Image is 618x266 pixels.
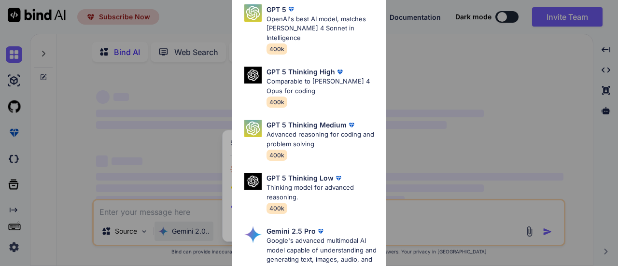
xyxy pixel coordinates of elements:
[244,173,262,190] img: Pick Models
[335,67,345,77] img: premium
[267,4,286,14] p: GPT 5
[267,120,347,130] p: GPT 5 Thinking Medium
[347,120,356,130] img: premium
[267,150,287,161] span: 400k
[267,130,379,149] p: Advanced reasoning for coding and problem solving
[334,173,343,183] img: premium
[244,226,262,243] img: Pick Models
[267,14,379,43] p: OpenAI's best AI model, matches [PERSON_NAME] 4 Sonnet in Intelligence
[267,173,334,183] p: GPT 5 Thinking Low
[267,203,287,214] span: 400k
[286,4,296,14] img: premium
[316,226,325,236] img: premium
[267,97,287,108] span: 400k
[244,67,262,84] img: Pick Models
[267,67,335,77] p: GPT 5 Thinking High
[267,43,287,55] span: 400k
[267,77,379,96] p: Comparable to [PERSON_NAME] 4 Opus for coding
[244,4,262,22] img: Pick Models
[267,226,316,236] p: Gemini 2.5 Pro
[267,183,379,202] p: Thinking model for advanced reasoning.
[244,120,262,137] img: Pick Models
